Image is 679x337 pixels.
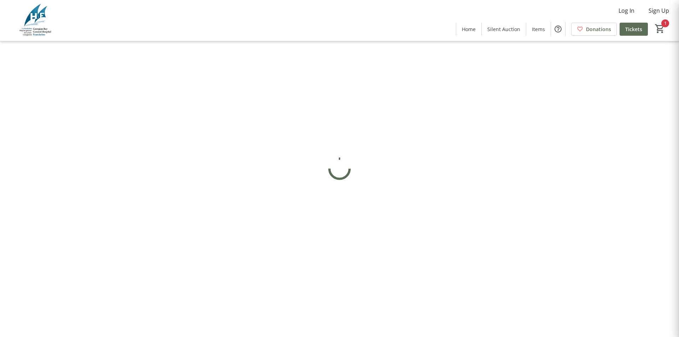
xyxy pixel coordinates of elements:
span: Log In [619,6,634,15]
a: Donations [571,23,617,36]
button: Cart [654,22,666,35]
span: Tickets [625,25,642,33]
img: Georgian Bay General Hospital Foundation's Logo [4,3,67,38]
a: Items [526,23,551,36]
span: Home [462,25,476,33]
button: Log In [613,5,640,16]
a: Home [456,23,481,36]
a: Tickets [620,23,648,36]
span: Sign Up [649,6,669,15]
a: Silent Auction [482,23,526,36]
span: Items [532,25,545,33]
span: Silent Auction [487,25,520,33]
span: Donations [586,25,611,33]
button: Sign Up [643,5,675,16]
button: Help [551,22,565,36]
